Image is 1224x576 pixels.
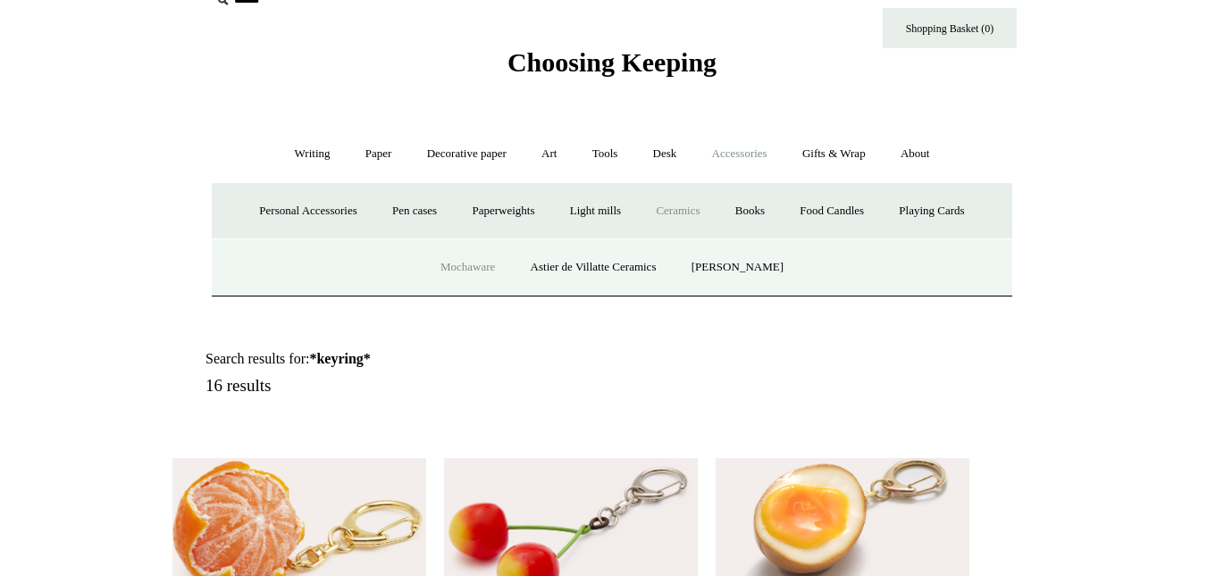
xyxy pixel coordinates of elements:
[640,188,716,235] a: Ceramics
[525,130,573,178] a: Art
[784,188,880,235] a: Food Candles
[205,350,633,367] h1: Search results for:
[349,130,408,178] a: Paper
[786,130,882,178] a: Gifts & Wrap
[515,244,673,291] a: Astier de Villatte Ceramics
[411,130,523,178] a: Decorative paper
[279,130,347,178] a: Writing
[637,130,693,178] a: Desk
[719,188,781,235] a: Books
[424,244,511,291] a: Mochaware
[376,188,453,235] a: Pen cases
[576,130,634,178] a: Tools
[456,188,550,235] a: Paperweights
[205,376,633,397] h5: 16 results
[884,130,946,178] a: About
[696,130,784,178] a: Accessories
[883,8,1017,48] a: Shopping Basket (0)
[675,244,800,291] a: [PERSON_NAME]
[507,47,717,77] span: Choosing Keeping
[243,188,373,235] a: Personal Accessories
[883,188,980,235] a: Playing Cards
[554,188,637,235] a: Light mills
[507,62,717,74] a: Choosing Keeping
